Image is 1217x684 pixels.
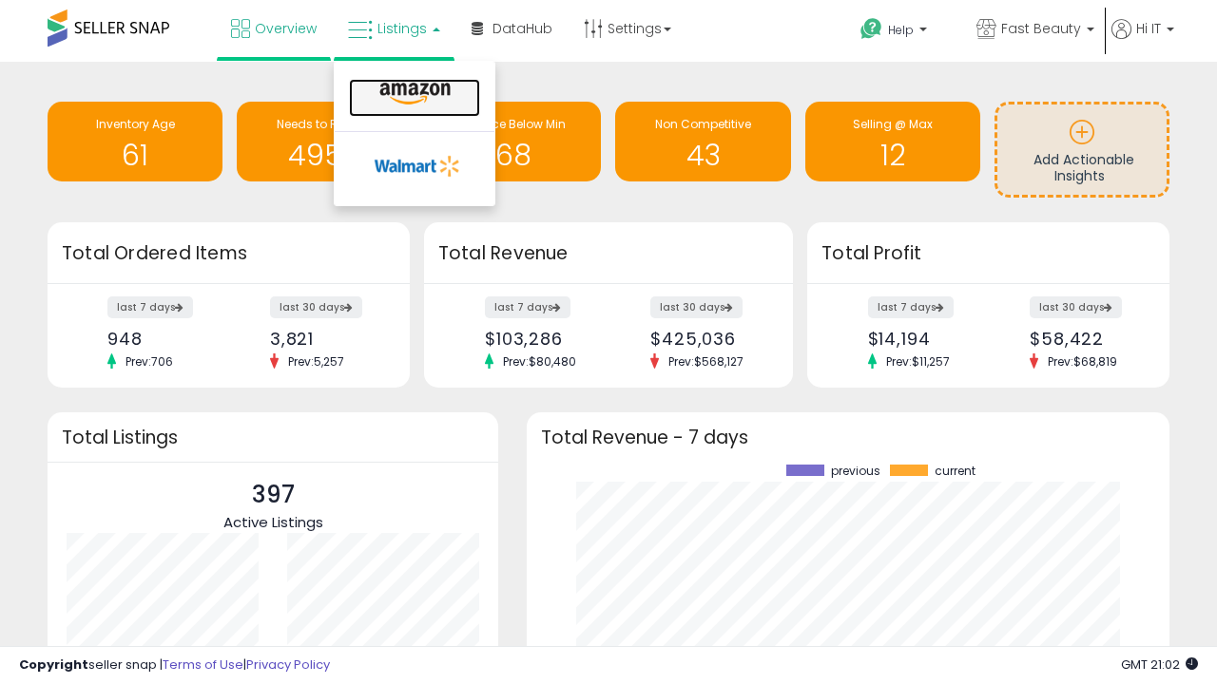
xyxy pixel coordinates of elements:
a: Needs to Reprice 4956 [237,102,412,181]
h1: 43 [625,140,781,171]
h3: Total Profit [821,240,1155,267]
label: last 7 days [868,296,954,318]
label: last 30 days [270,296,362,318]
i: Get Help [860,17,883,41]
a: Inventory Age 61 [48,102,222,181]
span: current [935,465,976,478]
span: Prev: $68,819 [1038,353,1127,370]
label: last 30 days [650,296,743,318]
span: Needs to Reprice [277,116,373,132]
span: Overview [255,19,317,38]
span: BB Price Below Min [461,116,566,132]
label: last 7 days [107,296,193,318]
div: $425,036 [650,329,760,349]
span: DataHub [493,19,552,38]
h1: 61 [57,140,213,171]
strong: Copyright [19,655,88,674]
h1: 12 [815,140,971,171]
h1: 68 [435,140,591,171]
h3: Total Ordered Items [62,240,396,267]
span: Inventory Age [96,116,175,132]
span: 2025-10-10 21:02 GMT [1121,655,1198,674]
a: Non Competitive 43 [615,102,790,181]
span: Prev: $11,257 [877,353,959,370]
p: 397 [223,477,323,513]
span: Listings [377,19,427,38]
h3: Total Revenue [438,240,779,267]
span: Prev: 706 [116,353,183,370]
span: Prev: $568,127 [659,353,753,370]
span: Help [888,22,914,38]
h3: Total Revenue - 7 days [541,430,1155,445]
span: Hi IT [1136,19,1161,38]
a: Hi IT [1111,19,1174,62]
a: Selling @ Max 12 [805,102,980,181]
span: Prev: $80,480 [493,353,586,370]
label: last 7 days [485,296,570,318]
h1: 4956 [246,140,402,171]
div: $58,422 [1030,329,1136,349]
div: $14,194 [868,329,975,349]
a: Add Actionable Insights [997,104,1167,195]
span: Non Competitive [655,116,751,132]
span: Active Listings [223,512,323,532]
div: seller snap | | [19,656,330,674]
h3: Total Listings [62,430,484,445]
span: Add Actionable Insights [1033,150,1134,186]
span: Fast Beauty [1001,19,1081,38]
label: last 30 days [1030,296,1122,318]
span: Selling @ Max [853,116,933,132]
div: 948 [107,329,214,349]
div: 3,821 [270,329,377,349]
a: Privacy Policy [246,655,330,674]
a: BB Price Below Min 68 [426,102,601,181]
a: Terms of Use [163,655,243,674]
span: Prev: 5,257 [279,353,354,370]
a: Help [845,3,959,62]
span: previous [831,465,880,478]
div: $103,286 [485,329,594,349]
